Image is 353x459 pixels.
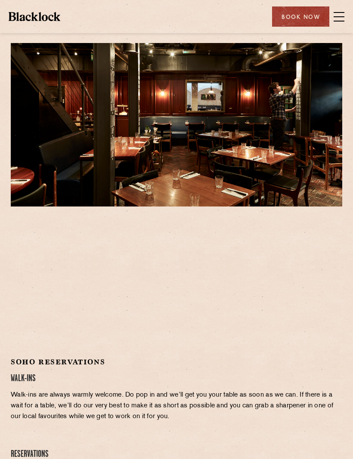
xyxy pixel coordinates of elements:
div: Book Now [272,6,329,27]
h4: Walk-Ins [11,373,342,385]
img: BL_Textured_Logo-footer-cropped.svg [9,12,60,21]
p: Walk-ins are always warmly welcome. Do pop in and we’ll get you your table as soon as we can. If ... [11,390,342,422]
h2: Soho Reservations [11,357,342,367]
iframe: OpenTable make booking widget [128,219,225,349]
